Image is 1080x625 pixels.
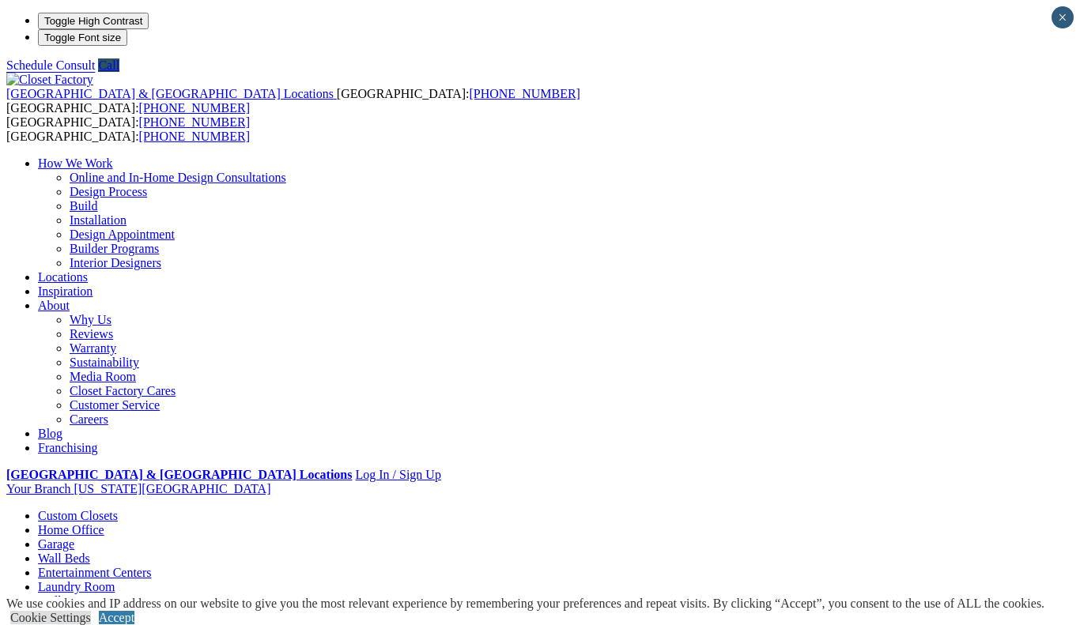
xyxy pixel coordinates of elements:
span: Your Branch [6,482,70,495]
a: How We Work [38,156,113,170]
a: Call [98,58,119,72]
a: Blog [38,427,62,440]
span: [US_STATE][GEOGRAPHIC_DATA] [74,482,270,495]
button: Toggle High Contrast [38,13,149,29]
span: Toggle High Contrast [44,15,142,27]
a: Sustainability [70,356,139,369]
a: Your Branch [US_STATE][GEOGRAPHIC_DATA] [6,482,270,495]
a: Customer Service [70,398,160,412]
a: Online and In-Home Design Consultations [70,171,286,184]
a: Entertainment Centers [38,566,152,579]
a: Why Us [70,313,111,326]
a: Careers [70,412,108,426]
a: Inspiration [38,284,93,298]
span: [GEOGRAPHIC_DATA]: [GEOGRAPHIC_DATA]: [6,87,580,115]
a: [PHONE_NUMBER] [139,101,250,115]
div: We use cookies and IP address on our website to give you the most relevant experience by remember... [6,597,1044,611]
a: Interior Designers [70,256,161,269]
a: Design Appointment [70,228,175,241]
span: [GEOGRAPHIC_DATA]: [GEOGRAPHIC_DATA]: [6,115,250,143]
a: [PHONE_NUMBER] [139,115,250,129]
a: Garage [38,537,74,551]
img: Closet Factory [6,73,93,87]
span: Toggle Font size [44,32,121,43]
a: Franchising [38,441,98,454]
a: Media Room [70,370,136,383]
a: [GEOGRAPHIC_DATA] & [GEOGRAPHIC_DATA] Locations [6,87,337,100]
a: About [38,299,70,312]
a: Reviews [70,327,113,341]
a: Warranty [70,341,116,355]
a: Home Office [38,523,104,537]
a: Installation [70,213,127,227]
a: [PHONE_NUMBER] [139,130,250,143]
a: Custom Closets [38,509,118,522]
a: Closet Factory Cares [70,384,176,397]
a: Wall Units [38,594,92,608]
button: Close [1052,6,1074,28]
a: Log In / Sign Up [355,468,440,481]
a: Cookie Settings [10,611,91,624]
a: Schedule Consult [6,58,95,72]
a: [PHONE_NUMBER] [469,87,580,100]
a: Locations [38,270,88,284]
a: Build [70,199,98,213]
a: Laundry Room [38,580,115,593]
a: Accept [99,611,134,624]
a: Builder Programs [70,242,159,255]
span: [GEOGRAPHIC_DATA] & [GEOGRAPHIC_DATA] Locations [6,87,334,100]
a: [GEOGRAPHIC_DATA] & [GEOGRAPHIC_DATA] Locations [6,468,352,481]
a: Design Process [70,185,147,198]
button: Toggle Font size [38,29,127,46]
a: Wall Beds [38,552,90,565]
